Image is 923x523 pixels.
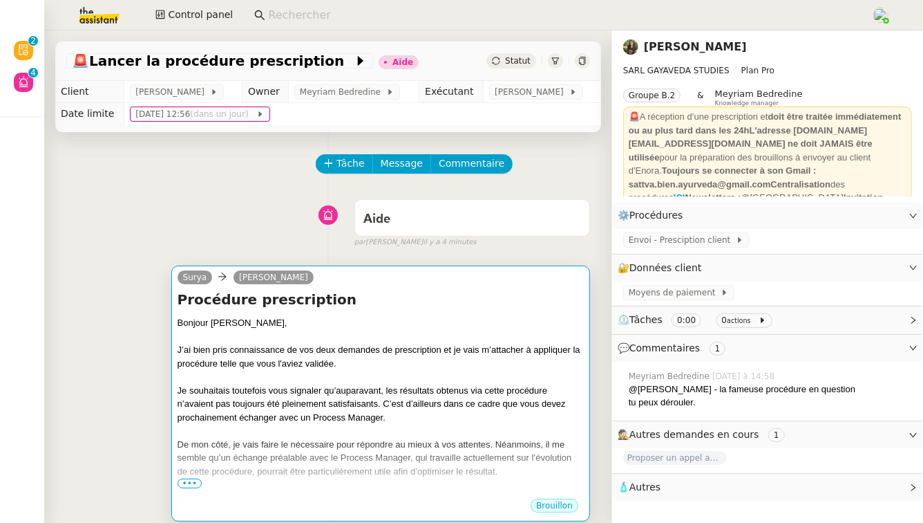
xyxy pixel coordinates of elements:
[439,156,504,172] span: Commentaire
[629,383,912,396] div: @[PERSON_NAME] - la fameuse procédure en question
[612,255,923,282] div: 🔐Données client
[629,286,721,300] span: Moyens de paiement
[685,192,741,203] strong: Newsletters :
[183,273,207,282] span: Surya
[618,342,731,354] span: 💬
[178,384,584,425] div: Je souhaitais toutefois vous signaler qu’auparavant, les résultats obtenus via cette procédure n’...
[72,54,354,68] span: Lancer la procédure prescription
[629,125,873,163] strong: L'adresse [DOMAIN_NAME][EMAIL_ADDRESS][DOMAIN_NAME] ne doit JAMAIS être utilisée
[712,370,777,383] span: [DATE] à 14:58
[178,479,202,488] span: •••
[505,56,531,66] span: Statut
[722,315,727,325] span: 0
[242,81,289,103] td: Owner
[55,103,124,125] td: Date limite
[629,314,663,325] span: Tâches
[536,501,573,511] span: Brouillon
[623,89,681,102] nz-tag: Groupe B.2
[300,85,386,99] span: Meyriam Bedredine
[741,66,774,75] span: Plan Pro
[629,481,660,493] span: Autres
[873,8,888,23] img: users%2FPPrFYTsEAUgQy5cK5MCpqKbOX8K2%2Favatar%2FCapture%20d%E2%80%99e%CC%81cran%202023-06-05%20a%...
[372,154,431,174] button: Message
[618,208,689,223] span: ⚙️
[168,7,233,23] span: Control panel
[612,474,923,501] div: 🧴Autres
[715,89,803,99] span: Meyriam Bedredine
[623,39,638,55] img: 59e8fd3f-8fb3-40bf-a0b4-07a768509d6a
[495,85,569,99] span: [PERSON_NAME]
[629,262,702,273] span: Données client
[629,396,912,410] div: tu peux dérouler.
[629,111,902,136] strong: doit être traitée immédiatement ou au plus tard dans les 24h
[135,107,256,121] span: [DATE] 12:56
[612,421,923,448] div: 🕵️Autres demandes en cours 1
[629,429,759,440] span: Autres demandes en cours
[618,481,660,493] span: 🧴
[612,335,923,362] div: 💬Commentaires 1
[147,6,241,25] button: Control panel
[629,165,830,190] strong: Toujours se connecter à son Gmail : sattva.bien.ayurveda@gmail.comCentralisation
[430,154,513,174] button: Commentaire
[178,343,584,370] div: J’ai bien pris connaissance de vos deux demandes de prescription et je vais m’attacher à applique...
[28,36,38,46] nz-badge-sup: 2
[727,317,751,324] small: actions
[618,260,707,276] span: 🔐
[629,210,683,221] span: Procédures
[674,192,685,203] a: ICI
[612,202,923,229] div: ⚙️Procédures
[629,370,712,383] span: Meyriam Bedredine
[363,213,390,226] span: Aide
[629,111,768,122] span: 🚨A réception d’une prescription et
[629,110,906,245] div: pour la préparation des brouillons à envoyer au client d'Enora. des procédures @[GEOGRAPHIC_DATA]...
[30,36,36,48] p: 2
[629,342,700,354] span: Commentaires
[392,58,413,66] div: Aide
[135,85,209,99] span: [PERSON_NAME]
[618,429,790,440] span: 🕵️
[316,154,373,174] button: Tâche
[697,89,703,107] span: &
[178,316,584,330] div: Bonjour [PERSON_NAME],
[190,109,251,119] span: (dans un jour)
[178,438,584,479] div: De mon côté, je vais faire le nécessaire pour répondre au mieux à vos attentes. Néanmoins, il me ...
[644,40,747,53] a: [PERSON_NAME]
[623,66,730,75] span: SARL GAYAVEDA STUDIES
[715,89,803,107] app-user-label: Knowledge manager
[28,68,38,77] nz-badge-sup: 4
[30,68,36,80] p: 4
[72,53,89,69] span: 🚨
[424,237,477,248] span: il y a 4 minutes
[629,233,736,247] span: Envoi - Presciption client
[618,314,778,325] span: ⏲️
[710,342,726,356] nz-tag: 1
[672,313,701,327] nz-tag: 0:00
[268,6,857,25] input: Rechercher
[715,100,779,107] span: Knowledge manager
[768,428,785,442] nz-tag: 1
[354,237,366,248] span: par
[381,156,423,172] span: Message
[629,192,884,217] strong: Invitation google agenda
[55,81,124,103] td: Client
[178,290,584,309] h4: Procédure prescription
[623,451,727,465] span: Proposer un appel avec Process Manager
[354,237,477,248] small: [PERSON_NAME]
[336,156,365,172] span: Tâche
[419,81,484,103] td: Exécutant
[612,306,923,333] div: ⏲️Tâches 0:00 0actions
[234,271,314,284] a: [PERSON_NAME]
